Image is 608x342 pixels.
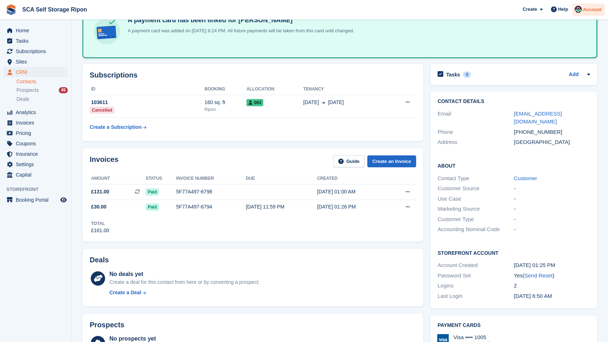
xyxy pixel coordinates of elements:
[514,184,590,193] div: -
[438,174,514,183] div: Contact Type
[16,195,59,205] span: Booking Portal
[109,270,260,278] div: No deals yet
[90,256,109,264] h2: Deals
[109,289,260,296] a: Create a Deal
[16,128,59,138] span: Pricing
[90,84,204,95] th: ID
[6,186,71,193] span: Storefront
[317,203,388,211] div: [DATE] 01:26 PM
[17,87,39,94] span: Prospects
[91,188,109,196] span: £131.00
[514,205,590,213] div: -
[16,170,59,180] span: Capital
[4,159,68,169] a: menu
[16,36,59,46] span: Tasks
[16,159,59,169] span: Settings
[367,155,416,167] a: Create an Invoice
[575,6,582,13] img: Sam Chapman
[91,227,109,234] div: £161.00
[246,99,263,106] span: 063
[317,188,388,196] div: [DATE] 01:00 AM
[246,173,317,184] th: Due
[204,99,246,106] div: 160 sq. ft
[438,292,514,300] div: Last Login
[204,106,246,113] div: Ripon
[16,67,59,77] span: CRM
[4,118,68,128] a: menu
[90,99,204,106] div: 103611
[438,272,514,280] div: Password Set
[90,121,146,134] a: Create a Subscription
[514,282,590,290] div: 2
[176,188,246,196] div: 5F77A497-6798
[523,272,554,278] span: ( )
[453,334,490,341] div: Visa •••• 1005
[438,195,514,203] div: Use Case
[446,71,460,78] h2: Tasks
[16,118,59,128] span: Invoices
[204,84,246,95] th: Booking
[4,67,68,77] a: menu
[438,205,514,213] div: Marketing Source
[438,249,590,256] h2: Storefront Account
[514,195,590,203] div: -
[438,184,514,193] div: Customer Source
[328,99,344,106] span: [DATE]
[438,138,514,146] div: Address
[17,96,29,103] span: Deals
[92,16,122,46] img: card-linked-ebf98d0992dc2aeb22e95c0e3c79077019eb2392cfd83c6a337811c24bc77127.svg
[524,272,552,278] a: Send Reset
[125,16,354,24] h4: A payment card has been linked for [PERSON_NAME]
[90,123,142,131] div: Create a Subscription
[514,225,590,234] div: -
[514,138,590,146] div: [GEOGRAPHIC_DATA]
[6,4,17,15] img: stora-icon-8386f47178a22dfd0bd8f6a31ec36ba5ce8667c1dd55bd0f319d3a0aa187defe.svg
[91,220,109,227] div: Total
[514,293,552,299] time: 2025-08-27 05:50:17 UTC
[246,84,303,95] th: Allocation
[438,110,514,126] div: Email
[17,78,68,85] a: Contacts
[16,57,59,67] span: Sites
[109,278,260,286] div: Create a deal for this contact from here or by converting a prospect.
[19,4,90,15] a: SCA Self Storage Ripon
[146,188,159,196] span: Paid
[90,155,118,167] h2: Invoices
[438,128,514,136] div: Phone
[17,86,68,94] a: Prospects 49
[16,46,59,56] span: Subscriptions
[4,170,68,180] a: menu
[4,195,68,205] a: menu
[438,282,514,290] div: Logins
[4,57,68,67] a: menu
[514,215,590,224] div: -
[303,99,319,106] span: [DATE]
[176,173,246,184] th: Invoice number
[523,6,537,13] span: Create
[438,99,590,104] h2: Contact Details
[438,215,514,224] div: Customer Type
[90,107,114,114] div: Cancelled
[569,71,579,79] a: Add
[16,107,59,117] span: Analytics
[17,95,68,103] a: Deals
[333,155,365,167] a: Guide
[16,25,59,36] span: Home
[514,175,537,181] a: Customer
[16,139,59,149] span: Coupons
[514,261,590,270] div: [DATE] 01:25 PM
[4,107,68,117] a: menu
[91,203,107,211] span: £30.00
[558,6,568,13] span: Help
[90,71,416,79] h2: Subscriptions
[4,46,68,56] a: menu
[4,149,68,159] a: menu
[514,128,590,136] div: [PHONE_NUMBER]
[303,84,386,95] th: Tenancy
[438,225,514,234] div: Accounting Nominal Code
[438,323,590,328] h2: Payment cards
[514,272,590,280] div: Yes
[583,6,602,13] span: Account
[4,139,68,149] a: menu
[59,87,68,93] div: 49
